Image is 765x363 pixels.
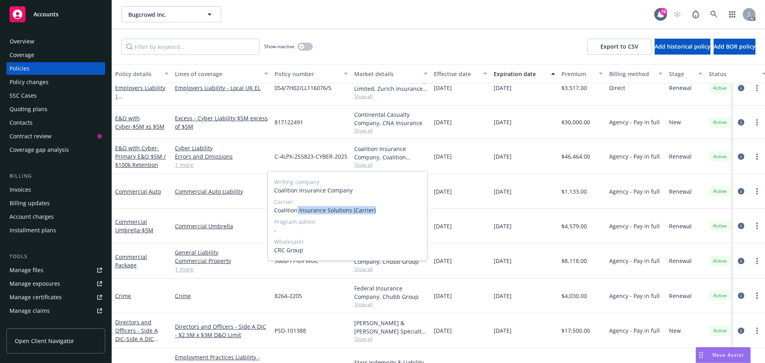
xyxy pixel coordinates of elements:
[10,318,47,331] div: Manage BORs
[354,301,428,308] span: Show all
[10,224,56,237] div: Installment plans
[33,11,59,18] span: Accounts
[736,256,746,266] a: circleInformation
[354,127,428,134] span: Show all
[609,70,654,78] div: Billing method
[10,89,37,102] div: SSC Cases
[669,6,685,22] a: Start snowing
[712,257,728,265] span: Active
[175,187,268,196] a: Commercial Auto Liability
[706,6,722,22] a: Search
[115,144,166,169] span: - Primary E&O $5M / $100k Retention
[175,114,268,131] a: Excess - Cyber Liability $5M excess of $5M
[115,318,160,359] a: Directors and Officers - Side A DIC
[712,188,728,195] span: Active
[128,10,197,19] span: Bugcrowd Inc.
[275,326,306,335] span: PSD-101388
[736,83,746,93] a: circleInformation
[175,70,259,78] div: Lines of coverage
[561,222,587,230] span: $4,579.00
[354,110,428,127] div: Continental Casualty Company, CNA Insurance
[275,152,347,161] span: C-4LPX-255823-CYBER-2025
[274,186,421,194] span: Coalition Insurance Company
[712,327,728,334] span: Active
[736,152,746,161] a: circleInformation
[10,264,43,277] div: Manage files
[688,6,704,22] a: Report a Bug
[609,257,660,265] span: Agency - Pay in full
[10,304,50,317] div: Manage claims
[494,257,512,265] span: [DATE]
[696,347,706,363] div: Drag to move
[609,187,660,196] span: Agency - Pay in full
[274,226,421,234] span: -
[609,152,660,161] span: Agency - Pay in full
[736,118,746,127] a: circleInformation
[752,256,762,266] a: more
[434,70,479,78] div: Effective date
[10,76,49,88] div: Policy changes
[354,93,428,100] span: Show all
[6,264,105,277] a: Manage files
[274,206,421,214] span: Coalition Insurance Solutions (Carrier)
[6,76,105,88] a: Policy changes
[10,291,62,304] div: Manage certificates
[558,64,606,83] button: Premium
[561,187,587,196] span: $1,133.00
[175,161,268,169] a: 1 more
[6,183,105,196] a: Invoices
[709,70,757,78] div: Status
[6,35,105,48] a: Overview
[10,35,34,48] div: Overview
[434,152,452,161] span: [DATE]
[354,284,428,301] div: Federal Insurance Company, Chubb Group
[490,64,558,83] button: Expiration date
[10,197,50,210] div: Billing updates
[609,326,660,335] span: Agency - Pay in full
[434,222,452,230] span: [DATE]
[561,292,587,300] span: $4,030.00
[274,178,421,186] span: Writing company
[115,218,153,234] a: Commercial Umbrella
[274,198,421,206] span: Carrier
[434,292,452,300] span: [DATE]
[669,187,692,196] span: Renewal
[561,257,587,265] span: $8,118.00
[6,103,105,116] a: Quoting plans
[115,144,166,169] a: E&O with Cyber
[655,39,710,55] button: Add historical policy
[587,39,651,55] button: Export to CSV
[115,253,147,269] a: Commercial Package
[115,292,131,300] a: Crime
[561,70,594,78] div: Premium
[6,62,105,75] a: Policies
[10,183,31,196] div: Invoices
[712,119,728,126] span: Active
[6,291,105,304] a: Manage certificates
[494,70,546,78] div: Expiration date
[561,326,590,335] span: $17,500.00
[175,248,268,257] a: General Liability
[10,130,51,143] div: Contract review
[112,64,172,83] button: Policy details
[660,8,667,15] div: 76
[494,187,512,196] span: [DATE]
[6,143,105,156] a: Coverage gap analysis
[6,304,105,317] a: Manage claims
[434,257,452,265] span: [DATE]
[10,49,34,61] div: Coverage
[669,118,681,126] span: New
[669,152,692,161] span: Renewal
[494,222,512,230] span: [DATE]
[712,292,728,299] span: Active
[354,266,428,273] span: Show all
[669,70,694,78] div: Stage
[6,277,105,290] a: Manage exposures
[115,188,161,195] a: Commercial Auto
[354,319,428,336] div: [PERSON_NAME] & [PERSON_NAME] Specialty Insurance Company, [PERSON_NAME] & [PERSON_NAME] ([GEOGRA...
[172,64,271,83] button: Lines of coverage
[561,84,587,92] span: $3,517.00
[6,49,105,61] a: Coverage
[10,116,33,129] div: Contacts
